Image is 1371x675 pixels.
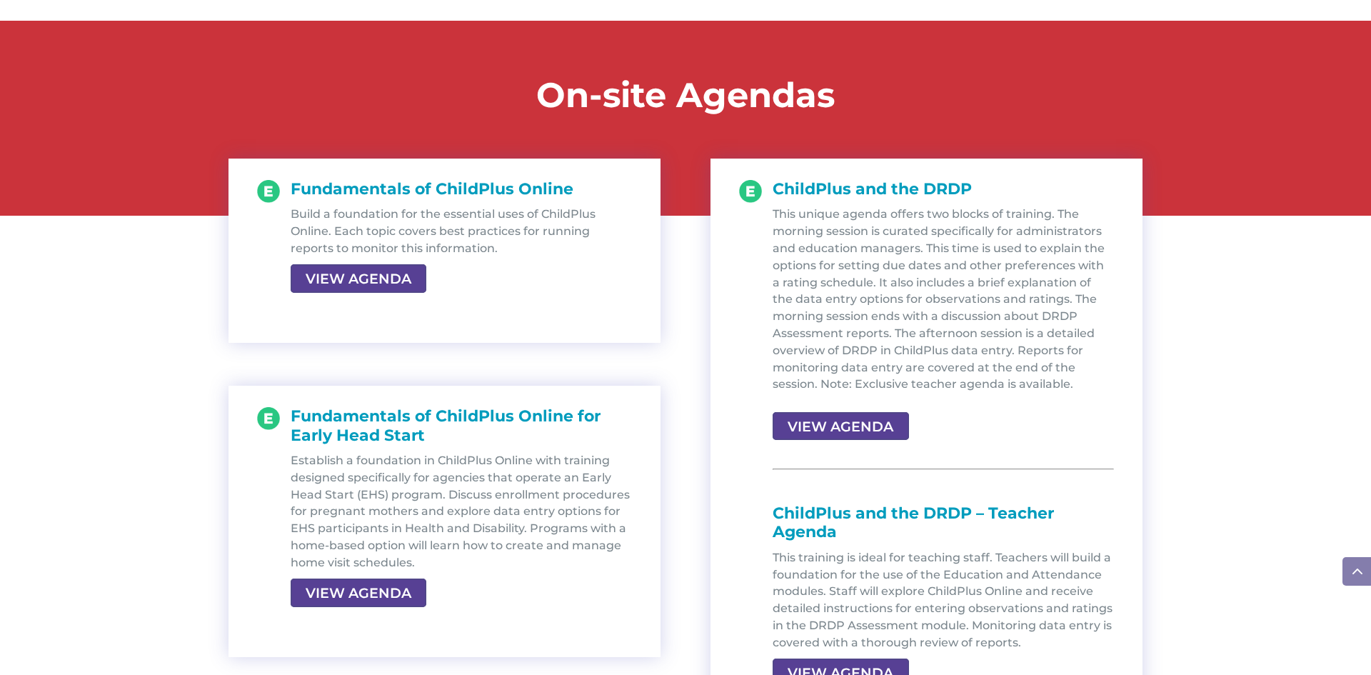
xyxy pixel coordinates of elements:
[291,579,426,607] a: VIEW AGENDA
[291,264,426,293] a: VIEW AGENDA
[291,179,573,199] span: Fundamentals of ChildPlus Online
[773,504,1114,549] h1: ChildPlus and the DRDP – Teacher Agenda
[291,452,632,571] p: Establish a foundation in ChildPlus Online with training designed specifically for agencies that ...
[773,412,908,441] a: VIEW AGENDA
[773,206,1114,404] p: This unique agenda offers two blocks of training. The morning session is curated specifically for...
[291,406,601,444] span: Fundamentals of ChildPlus Online for Early Head Start
[291,206,632,256] p: Build a foundation for the essential uses of ChildPlus Online. Each topic covers best practices f...
[407,78,964,159] h1: On-site Agendas
[773,549,1114,651] p: This training is ideal for teaching staff. Teachers will build a foundation for the use of the Ed...
[773,179,972,199] span: ChildPlus and the DRDP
